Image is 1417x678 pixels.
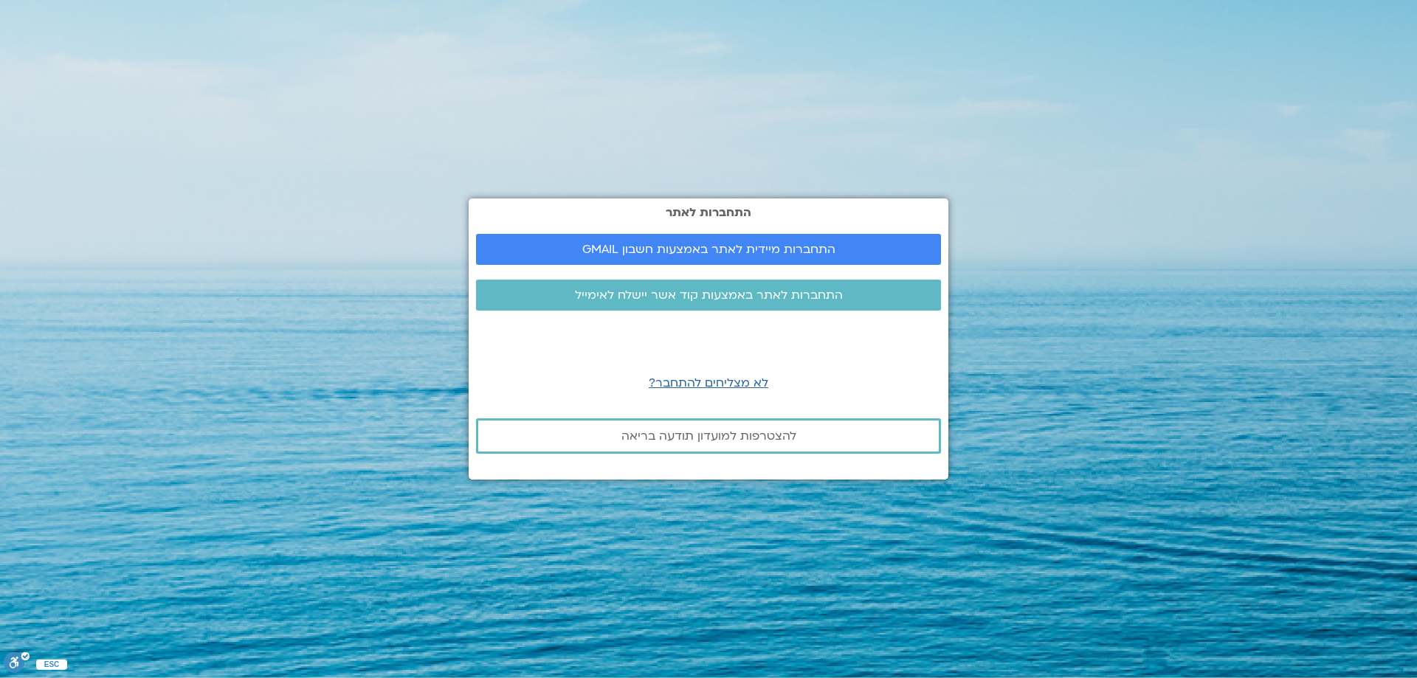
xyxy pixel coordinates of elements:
span: התחברות לאתר באמצעות קוד אשר יישלח לאימייל [575,288,843,302]
a: התחברות לאתר באמצעות קוד אשר יישלח לאימייל [476,280,941,311]
a: להצטרפות למועדון תודעה בריאה [476,418,941,454]
h2: התחברות לאתר [476,206,941,219]
a: לא מצליחים להתחבר? [649,375,768,391]
span: התחברות מיידית לאתר באמצעות חשבון GMAIL [582,243,835,256]
span: להצטרפות למועדון תודעה בריאה [621,429,796,443]
a: התחברות מיידית לאתר באמצעות חשבון GMAIL [476,234,941,265]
